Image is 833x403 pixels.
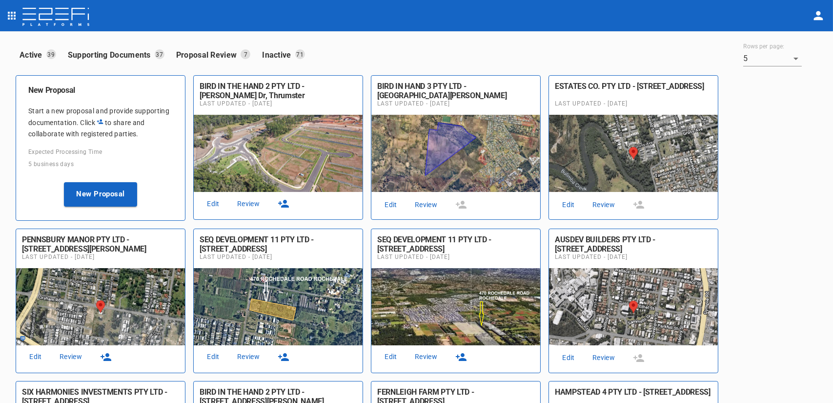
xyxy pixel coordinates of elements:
h6: ESTATES CO. PTY LTD - 112 Gross Ave, Hemmant [555,82,712,100]
p: Start a new proposal and provide supporting documentation. Click to share and collaborate with re... [28,106,173,140]
a: Edit [553,198,584,212]
p: Supporting Documents [68,49,155,61]
img: Proposal Image [549,268,718,345]
a: Edit [198,350,229,363]
div: BIRD IN HAND 3 PTY LTD - [GEOGRAPHIC_DATA][PERSON_NAME] [377,82,534,100]
h6: SEQ DEVELOPMENT 11 PTY LTD - 470 Rochedale Rd, Rochedale [200,235,357,254]
p: Active [20,49,46,61]
p: Proposal Review [176,49,241,61]
h6: BIRD IN THE HAND 2 PTY LTD - John Oxley Dr, Thrumster [200,82,357,100]
span: Last Updated - [DATE] [555,254,712,260]
img: Proposal Image [194,268,363,345]
span: Last Updated - [DATE] [555,100,712,107]
h6: PENNSBURY MANOR PTY LTD - 206 Graham Rd, Bridgeman Downs [22,235,179,254]
div: SEQ DEVELOPMENT 11 PTY LTD - [STREET_ADDRESS] [200,235,357,254]
p: 71 [295,49,305,59]
img: Proposal Image [371,268,540,345]
div: 5 [743,51,802,66]
div: ESTATES CO. PTY LTD - [STREET_ADDRESS] [555,82,712,91]
a: Edit [375,350,406,363]
div: AUSDEV BUILDERS PTY LTD - [STREET_ADDRESS] [555,235,712,254]
a: Edit [375,198,406,212]
label: Rows per page: [743,42,784,51]
a: Review [233,350,264,363]
button: New Proposal [64,182,137,207]
img: Proposal Image [194,115,363,192]
span: Last Updated - [DATE] [377,100,534,107]
a: Edit [553,351,584,364]
p: 7 [241,49,250,59]
a: Edit [20,350,51,363]
span: Last Updated - [DATE] [377,254,534,260]
img: Proposal Image [16,268,185,345]
a: Review [55,350,86,363]
span: Last Updated - [DATE] [200,254,357,260]
h6: BIRD IN HAND 3 PTY LTD - Cnr Browne Rd & Highfields Rd, Highfields [377,82,534,100]
p: 39 [46,49,56,59]
p: 37 [155,49,164,59]
a: Review [233,197,264,211]
a: Review [588,351,619,364]
a: Edit [198,197,229,211]
span: Last Updated - [DATE] [22,254,179,260]
a: Review [410,350,442,363]
a: Review [410,198,442,212]
p: Inactive [262,49,295,61]
h6: SEQ DEVELOPMENT 11 PTY LTD - 470 Rochedale Rd, Rochedale [377,235,534,254]
div: BIRD IN THE HAND 2 PTY LTD - [PERSON_NAME] Dr, Thrumster [200,82,357,100]
span: Expected Processing Time 5 business days [28,148,102,168]
div: HAMPSTEAD 4 PTY LTD - [STREET_ADDRESS] [555,387,712,397]
h6: AUSDEV BUILDERS PTY LTD - 23 Sammells Dr, Chermside [555,235,712,254]
div: PENNSBURY MANOR PTY LTD - [STREET_ADDRESS][PERSON_NAME][PERSON_NAME][PERSON_NAME] [22,235,179,263]
img: Proposal Image [549,115,718,192]
img: Proposal Image [371,115,540,192]
a: Review [588,198,619,212]
div: SEQ DEVELOPMENT 11 PTY LTD - [STREET_ADDRESS] [377,235,534,254]
h6: New Proposal [28,85,173,95]
span: Last Updated - [DATE] [200,100,357,107]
